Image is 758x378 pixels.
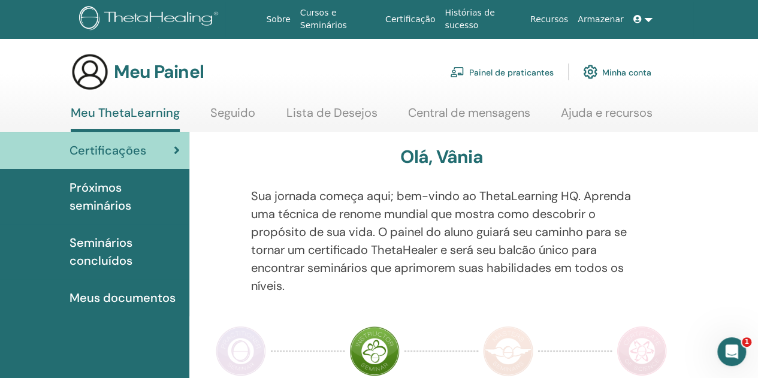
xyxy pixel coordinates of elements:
font: Lista de Desejos [286,105,378,120]
font: Armazenar [578,14,623,24]
a: Seguido [210,105,255,129]
font: Ajuda e recursos [561,105,653,120]
font: 1 [744,338,749,346]
a: Certificação [380,8,440,31]
a: Lista de Desejos [286,105,378,129]
img: cog.svg [583,62,597,82]
a: Painel de praticantes [450,59,554,85]
font: Sua jornada começa aqui; bem-vindo ao ThetaLearning HQ. Aprenda uma técnica de renome mundial que... [251,188,631,294]
iframe: Chat ao vivo do Intercom [717,337,746,366]
font: Seguido [210,105,255,120]
img: Praticante [216,326,266,376]
img: logo.png [79,6,222,33]
font: Histórias de sucesso [445,8,494,30]
a: Meu ThetaLearning [71,105,180,132]
a: Sobre [261,8,295,31]
a: Recursos [526,8,573,31]
font: Certificação [385,14,435,24]
a: Cursos e Seminários [295,2,380,37]
img: Instrutor [349,326,400,376]
font: Cursos e Seminários [300,8,347,30]
img: Mestre [483,326,533,376]
font: Painel de praticantes [469,67,554,78]
font: Sobre [266,14,290,24]
a: Minha conta [583,59,651,85]
img: Certificado de Ciências [617,326,667,376]
a: Histórias de sucesso [440,2,525,37]
img: generic-user-icon.jpg [71,53,109,91]
a: Ajuda e recursos [561,105,653,129]
font: Meu ThetaLearning [71,105,180,120]
font: Central de mensagens [408,105,530,120]
a: Central de mensagens [408,105,530,129]
font: Certificações [70,143,146,158]
font: Olá, Vânia [400,145,483,168]
font: Meus documentos [70,290,176,306]
a: Armazenar [573,8,628,31]
font: Minha conta [602,67,651,78]
font: Seminários concluídos [70,235,132,268]
font: Próximos seminários [70,180,131,213]
img: chalkboard-teacher.svg [450,66,464,77]
font: Recursos [530,14,568,24]
font: Meu Painel [114,60,204,83]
